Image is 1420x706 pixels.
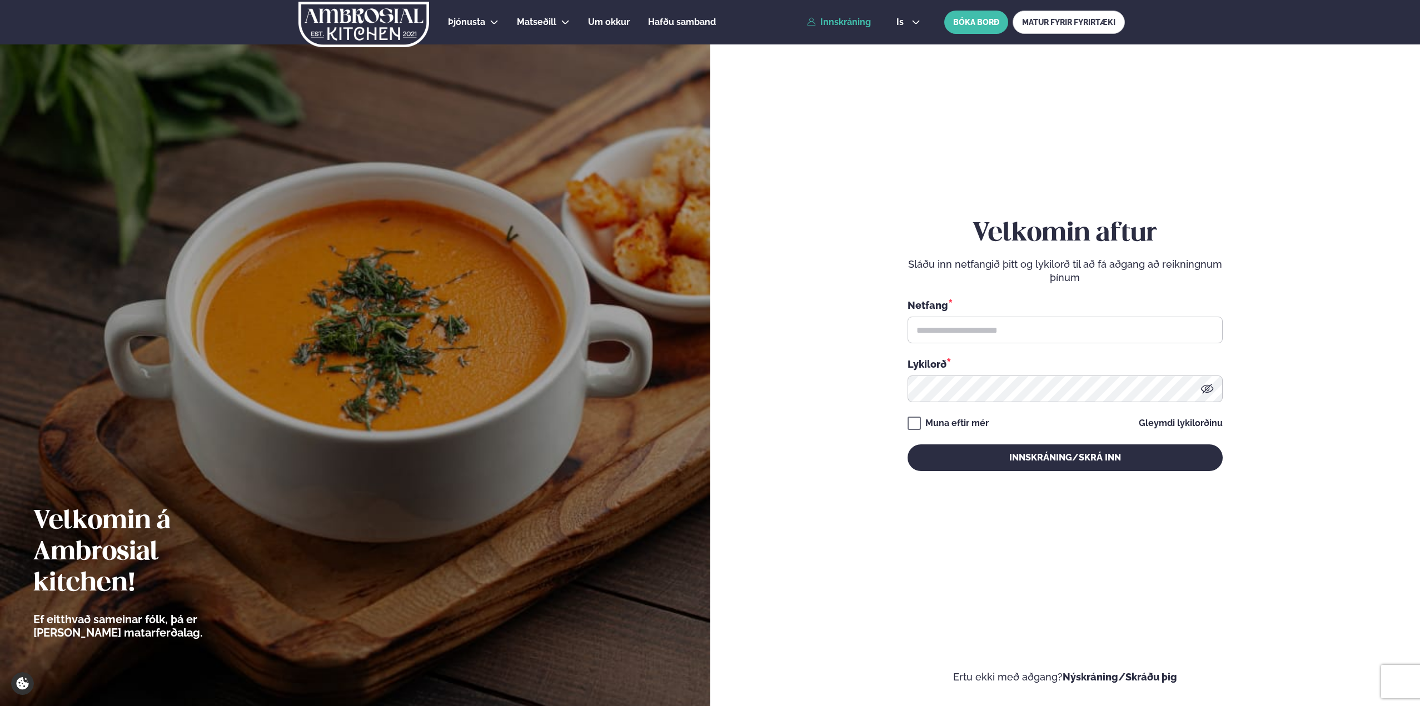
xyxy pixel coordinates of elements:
[448,16,485,29] a: Þjónusta
[648,16,716,29] a: Hafðu samband
[11,672,34,695] a: Cookie settings
[896,18,907,27] span: is
[588,17,630,27] span: Um okkur
[588,16,630,29] a: Um okkur
[517,16,556,29] a: Matseðill
[908,357,1223,371] div: Lykilorð
[1063,671,1177,683] a: Nýskráning/Skráðu þig
[448,17,485,27] span: Þjónusta
[944,11,1008,34] button: BÓKA BORÐ
[517,17,556,27] span: Matseðill
[807,17,871,27] a: Innskráning
[1139,419,1223,428] a: Gleymdi lykilorðinu
[297,2,430,47] img: logo
[888,18,929,27] button: is
[908,298,1223,312] div: Netfang
[908,258,1223,284] p: Sláðu inn netfangið þitt og lykilorð til að fá aðgang að reikningnum þínum
[648,17,716,27] span: Hafðu samband
[744,670,1387,684] p: Ertu ekki með aðgang?
[33,506,264,599] h2: Velkomin á Ambrosial kitchen!
[33,613,264,639] p: Ef eitthvað sameinar fólk, þá er [PERSON_NAME] matarferðalag.
[908,444,1223,471] button: Innskráning/Skrá inn
[908,218,1223,249] h2: Velkomin aftur
[1013,11,1125,34] a: MATUR FYRIR FYRIRTÆKI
